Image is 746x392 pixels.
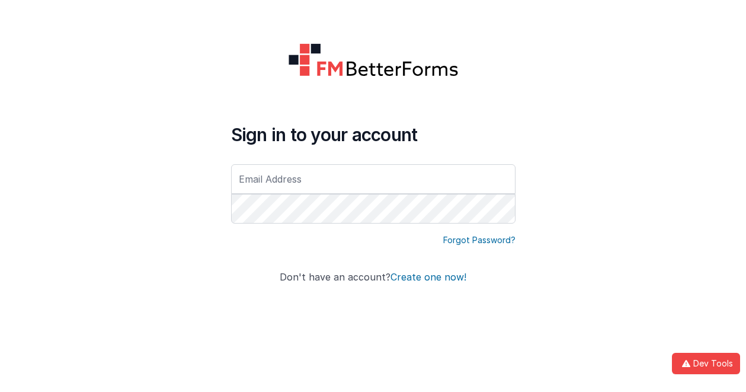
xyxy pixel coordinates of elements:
h4: Don't have an account? [231,272,516,283]
button: Dev Tools [672,353,740,374]
h4: Sign in to your account [231,124,516,145]
a: Forgot Password? [443,234,516,246]
button: Create one now! [390,272,466,283]
input: Email Address [231,164,516,194]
